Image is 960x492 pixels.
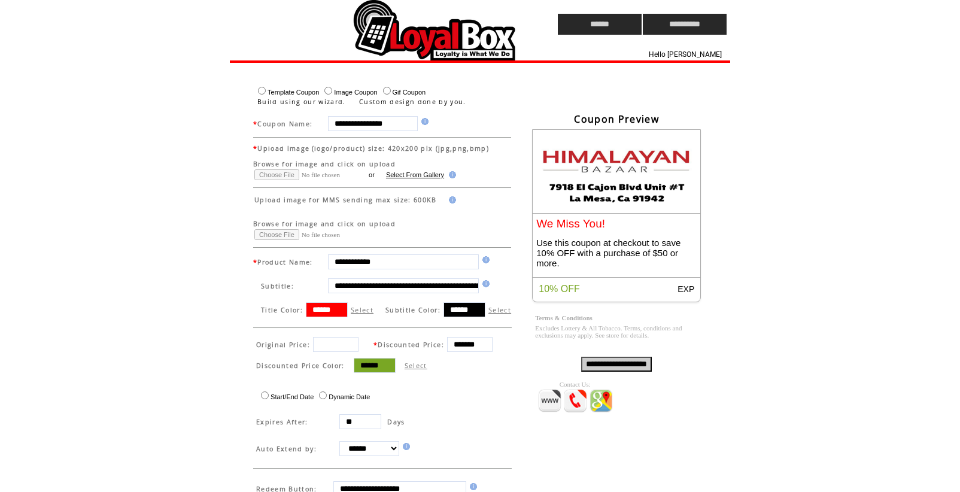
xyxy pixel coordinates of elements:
label: Select [405,361,427,370]
img: help.gif [445,171,456,178]
span: Expires After: [256,418,308,426]
span: Use this coupon at checkout to save 10% OFF with a purchase of $50 or more. [536,238,680,268]
label: Dynamic Date [316,393,370,400]
span: Original Price: [256,341,310,349]
td: Coupon Preview [532,111,701,127]
img: www_icon.png [538,389,561,412]
span: Custom design done by you. [359,98,466,106]
label: Image Coupon [321,89,377,96]
span: Upload image [257,144,309,153]
img: help.gif [479,256,490,263]
img: help.gif [418,118,429,125]
span: Excludes Lottery & All Tobacco. Terms, conditions and exclusions may apply. See store for details. [535,324,682,339]
span: Hello [PERSON_NAME] [649,50,722,59]
img: help.gif [399,443,410,450]
label: Gif Coupon [380,89,426,96]
img: help.gif [479,280,490,287]
img: map_icon.png [590,389,613,412]
label: Select [351,305,373,314]
span: Browse for image and click on upload [253,220,396,228]
span: Auto Extend by: [256,445,317,453]
span: We Miss You! [536,217,605,230]
span: Browse for image and click on upload [253,160,396,168]
input: Image Coupon [324,87,332,95]
label: Select [488,305,511,314]
input: Gif Coupon [383,87,391,95]
span: Upload image for MMS sending max size: 600KB [254,196,437,204]
a: Select From Gallery [386,171,444,178]
span: Discounted Price: [378,341,444,349]
td: or [369,169,375,180]
span: Subtitle: [261,282,294,290]
span: Contact Us: [560,381,591,388]
span: (logo/product) size: 420x200 pix (jpg,png,bmp) [312,144,489,153]
input: Dynamic Date [319,391,327,399]
label: Start/End Date [258,393,314,400]
span: Days [387,418,405,426]
span: EXP [678,284,694,294]
img: help.gif [445,196,456,204]
img: Call_icon.png [564,389,587,412]
span: 10% OFF [539,284,579,294]
span: Product Name: [257,258,312,266]
span: Subtitle Color: [385,306,440,314]
span: Build using our wizard. [257,98,346,106]
img: help.gif [466,483,477,490]
img: images [534,131,699,212]
input: Template Coupon [258,87,266,95]
span: Discounted Price Color: [256,362,345,370]
span: Title Color: [261,306,303,314]
input: Start/End Date [261,391,269,399]
span: Coupon Name: [257,120,312,128]
label: Template Coupon [255,89,319,96]
span: Terms & Conditions [535,314,593,321]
